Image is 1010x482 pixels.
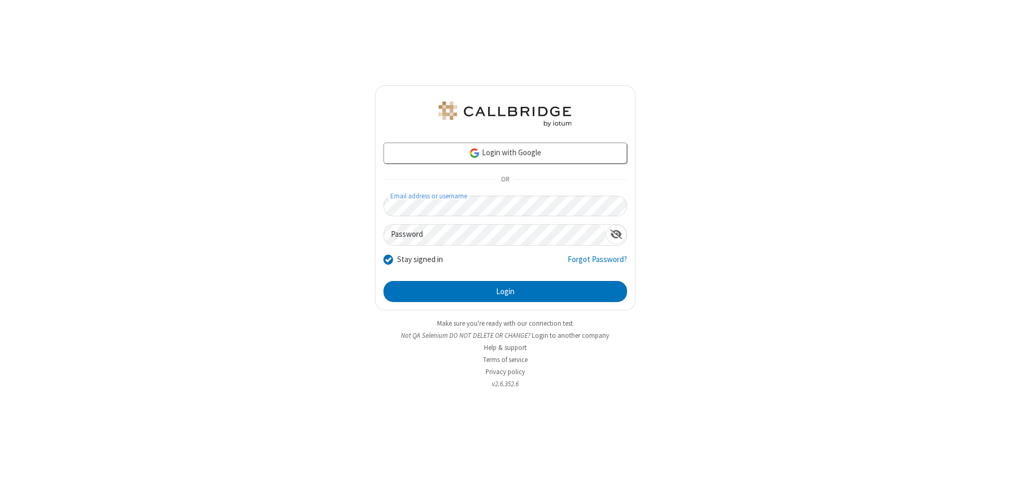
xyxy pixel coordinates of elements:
a: Login with Google [383,143,627,164]
a: Make sure you're ready with our connection test [437,319,573,328]
a: Forgot Password? [568,254,627,274]
label: Stay signed in [397,254,443,266]
input: Email address or username [383,196,627,216]
a: Terms of service [483,355,528,364]
li: Not QA Selenium DO NOT DELETE OR CHANGE? [375,330,635,340]
a: Privacy policy [486,367,525,376]
a: Help & support [484,343,527,352]
img: google-icon.png [469,147,480,159]
button: Login [383,281,627,302]
button: Login to another company [532,330,609,340]
img: QA Selenium DO NOT DELETE OR CHANGE [437,102,573,127]
input: Password [384,225,606,245]
div: Show password [606,225,627,244]
li: v2.6.352.6 [375,379,635,389]
span: OR [497,173,513,187]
